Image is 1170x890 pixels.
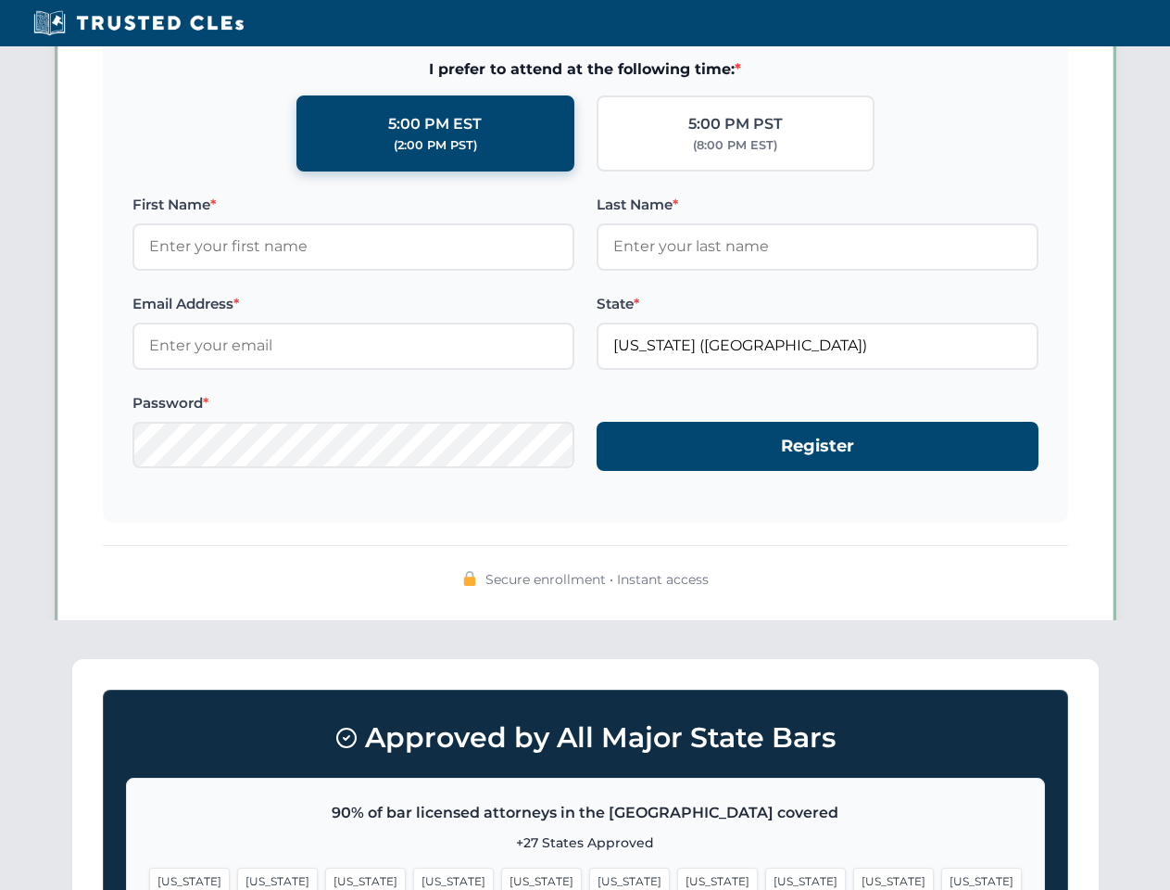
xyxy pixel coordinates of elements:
[132,392,574,414] label: Password
[688,112,783,136] div: 5:00 PM PST
[693,136,777,155] div: (8:00 PM EST)
[132,194,574,216] label: First Name
[132,293,574,315] label: Email Address
[132,323,574,369] input: Enter your email
[597,323,1038,369] input: Florida (FL)
[597,223,1038,270] input: Enter your last name
[149,801,1022,825] p: 90% of bar licensed attorneys in the [GEOGRAPHIC_DATA] covered
[149,833,1022,853] p: +27 States Approved
[597,422,1038,471] button: Register
[597,293,1038,315] label: State
[485,569,709,590] span: Secure enrollment • Instant access
[394,136,477,155] div: (2:00 PM PST)
[388,112,482,136] div: 5:00 PM EST
[597,194,1038,216] label: Last Name
[126,713,1045,763] h3: Approved by All Major State Bars
[28,9,249,37] img: Trusted CLEs
[132,223,574,270] input: Enter your first name
[462,571,477,586] img: 🔒
[132,57,1038,82] span: I prefer to attend at the following time:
